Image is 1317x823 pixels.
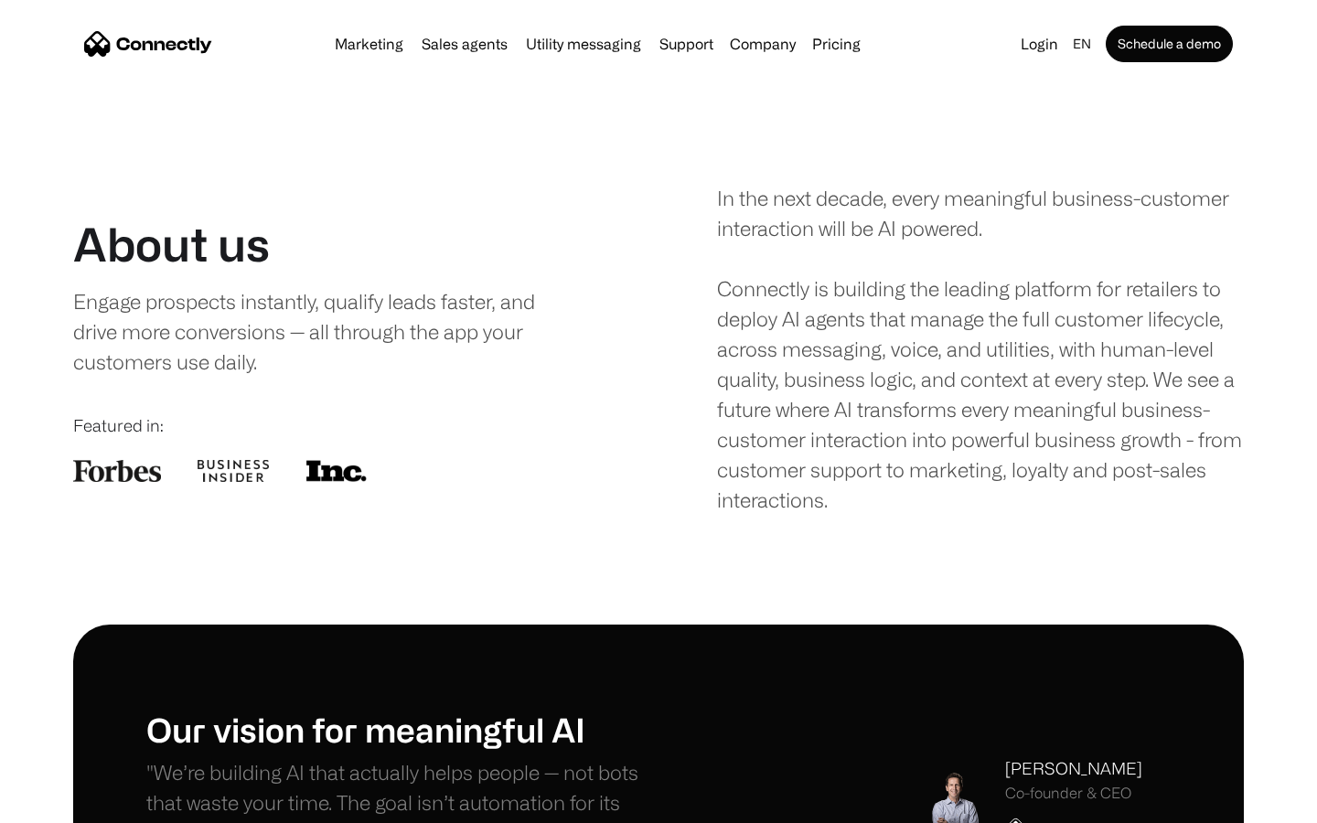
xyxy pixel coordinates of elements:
aside: Language selected: English [18,789,110,817]
a: Schedule a demo [1106,26,1233,62]
a: Sales agents [414,37,515,51]
h1: About us [73,217,270,272]
h1: Our vision for meaningful AI [146,710,658,749]
div: en [1073,31,1091,57]
a: Utility messaging [519,37,648,51]
div: [PERSON_NAME] [1005,756,1142,781]
div: Co-founder & CEO [1005,785,1142,802]
a: Marketing [327,37,411,51]
a: Pricing [805,37,868,51]
div: Company [730,31,796,57]
div: In the next decade, every meaningful business-customer interaction will be AI powered. Connectly ... [717,183,1244,515]
div: Engage prospects instantly, qualify leads faster, and drive more conversions — all through the ap... [73,286,573,377]
ul: Language list [37,791,110,817]
a: Support [652,37,721,51]
div: Featured in: [73,413,600,438]
a: Login [1013,31,1065,57]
